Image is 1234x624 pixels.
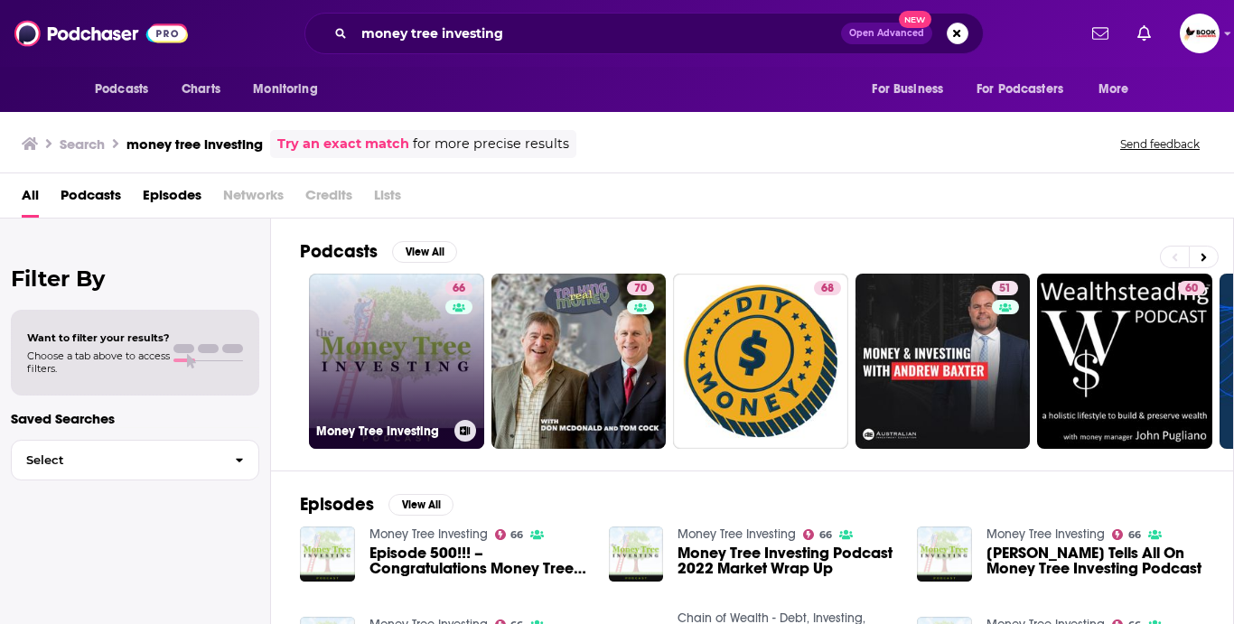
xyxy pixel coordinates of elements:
a: 60 [1037,274,1212,449]
a: Money Tree Investing [369,526,488,542]
span: For Business [872,77,943,102]
button: Select [11,440,259,480]
a: 70 [627,281,654,295]
h3: Money Tree Investing [316,424,447,439]
a: 66 [1112,529,1141,540]
span: For Podcasters [977,77,1063,102]
span: 66 [453,280,465,298]
img: Podchaser - Follow, Share and Rate Podcasts [14,16,188,51]
a: Money Tree Investing Podcast 2022 Market Wrap Up [678,545,895,576]
span: Monitoring [253,77,317,102]
a: 66 [445,281,472,295]
a: Show notifications dropdown [1130,18,1158,49]
img: User Profile [1180,14,1220,53]
span: Networks [223,181,284,218]
span: 66 [819,531,832,539]
span: Lists [374,181,401,218]
a: Show notifications dropdown [1085,18,1116,49]
button: open menu [82,72,172,107]
img: Episode 500!!! – Congratulations Money Tree Investing Podcast! [300,526,355,582]
button: Open AdvancedNew [841,23,932,44]
button: open menu [859,72,966,107]
a: Charts [170,72,231,107]
a: Annie Duke Tells All On Money Tree Investing Podcast [986,545,1204,576]
button: open menu [1086,72,1152,107]
button: View All [388,494,453,516]
div: Search podcasts, credits, & more... [304,13,984,54]
a: 68 [673,274,848,449]
span: Open Advanced [849,29,924,38]
span: 51 [999,280,1011,298]
a: 51 [992,281,1018,295]
a: All [22,181,39,218]
a: 66Money Tree Investing [309,274,484,449]
span: [PERSON_NAME] Tells All On Money Tree Investing Podcast [986,545,1204,576]
input: Search podcasts, credits, & more... [354,19,841,48]
img: Money Tree Investing Podcast 2022 Market Wrap Up [609,526,664,582]
span: 66 [510,531,523,539]
h3: Search [60,135,105,153]
button: View All [392,241,457,263]
h2: Episodes [300,493,374,516]
span: Logged in as BookLaunchers [1180,14,1220,53]
a: Money Tree Investing [986,526,1105,542]
button: open menu [240,72,341,107]
p: Saved Searches [11,410,259,427]
a: Episodes [143,181,201,218]
span: Want to filter your results? [27,331,170,344]
span: 68 [821,280,834,298]
span: 70 [634,280,647,298]
h2: Filter By [11,265,259,292]
span: Select [12,454,220,466]
a: Money Tree Investing [678,526,796,542]
span: Credits [305,181,352,218]
a: 60 [1178,281,1205,295]
h2: Podcasts [300,240,378,263]
a: PodcastsView All [300,240,457,263]
span: Charts [182,77,220,102]
a: Try an exact match [277,134,409,154]
a: 68 [814,281,841,295]
a: 51 [855,274,1031,449]
a: Episode 500!!! – Congratulations Money Tree Investing Podcast! [369,545,587,576]
span: More [1098,77,1129,102]
a: EpisodesView All [300,493,453,516]
span: for more precise results [413,134,569,154]
h3: money tree investing [126,135,263,153]
a: Podcasts [61,181,121,218]
span: Choose a tab above to access filters. [27,349,170,375]
button: Send feedback [1115,136,1205,152]
span: Podcasts [95,77,148,102]
span: 66 [1128,531,1141,539]
a: 66 [495,529,524,540]
span: 60 [1185,280,1198,298]
a: 66 [803,529,832,540]
a: 70 [491,274,667,449]
button: open menu [965,72,1089,107]
span: New [899,11,931,28]
button: Show profile menu [1180,14,1220,53]
img: Annie Duke Tells All On Money Tree Investing Podcast [917,526,972,582]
